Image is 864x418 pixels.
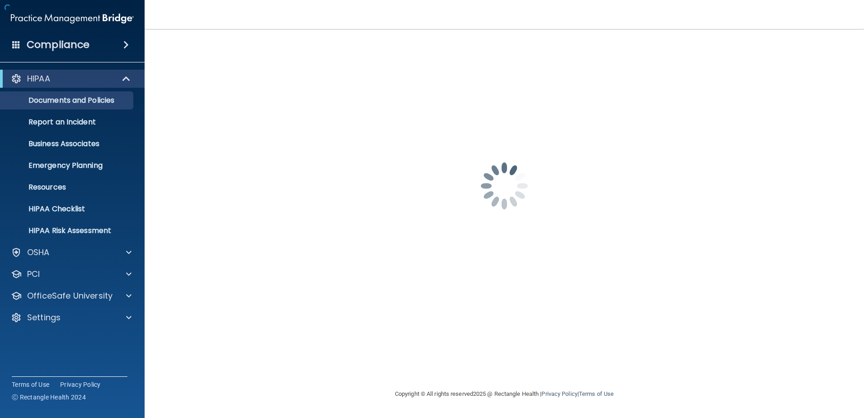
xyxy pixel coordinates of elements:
[27,290,113,301] p: OfficeSafe University
[6,139,129,148] p: Business Associates
[27,269,40,280] p: PCI
[339,380,669,408] div: Copyright © All rights reserved 2025 @ Rectangle Health | |
[27,38,89,51] h4: Compliance
[11,269,131,280] a: PCI
[541,390,577,397] a: Privacy Policy
[6,96,129,105] p: Documents and Policies
[6,204,129,214] p: HIPAA Checklist
[27,73,50,84] p: HIPAA
[579,390,614,397] a: Terms of Use
[12,380,49,389] a: Terms of Use
[27,312,61,323] p: Settings
[6,161,129,170] p: Emergency Planning
[11,9,134,28] img: PMB logo
[6,226,129,235] p: HIPAA Risk Assessment
[6,118,129,127] p: Report an Incident
[6,183,129,192] p: Resources
[11,247,131,258] a: OSHA
[11,290,131,301] a: OfficeSafe University
[11,312,131,323] a: Settings
[459,141,549,231] img: spinner.e123f6fc.gif
[11,73,131,84] a: HIPAA
[12,393,86,402] span: Ⓒ Rectangle Health 2024
[60,380,101,389] a: Privacy Policy
[27,247,50,258] p: OSHA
